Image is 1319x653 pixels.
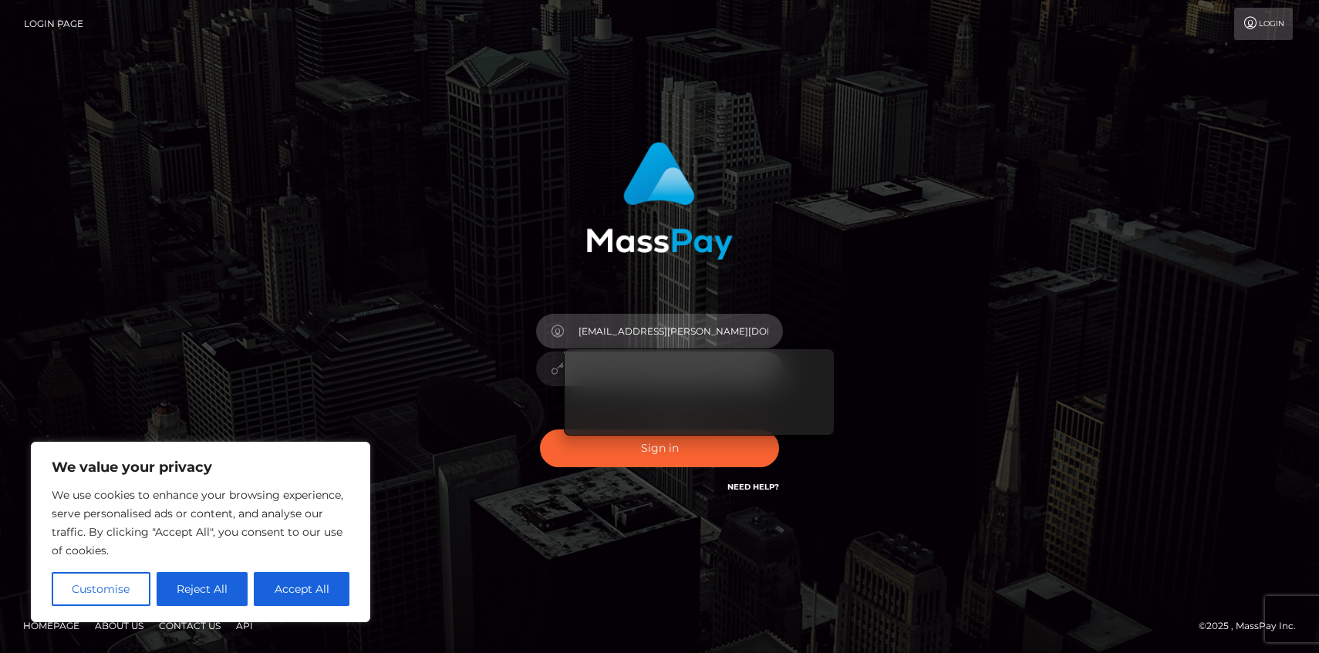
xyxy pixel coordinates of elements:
button: Sign in [540,429,779,467]
p: We value your privacy [52,458,349,476]
a: Homepage [17,614,86,638]
button: Customise [52,572,150,606]
img: MassPay Login [586,142,733,260]
a: About Us [89,614,150,638]
div: We value your privacy [31,442,370,622]
p: We use cookies to enhance your browsing experience, serve personalised ads or content, and analys... [52,486,349,560]
a: API [230,614,259,638]
a: Login Page [24,8,83,40]
button: Accept All [254,572,349,606]
a: Contact Us [153,614,227,638]
button: Reject All [157,572,248,606]
div: © 2025 , MassPay Inc. [1199,618,1307,634]
input: Username... [564,314,783,348]
a: Need Help? [727,482,779,492]
a: Login [1234,8,1293,40]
